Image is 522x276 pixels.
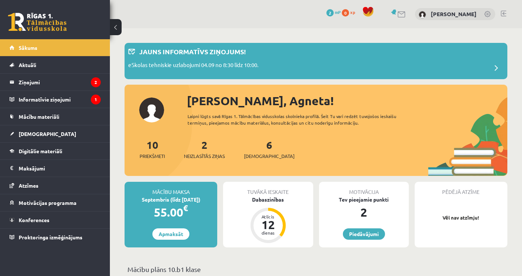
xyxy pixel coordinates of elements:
[10,194,101,211] a: Motivācijas programma
[19,217,49,223] span: Konferences
[188,113,417,126] div: Laipni lūgts savā Rīgas 1. Tālmācības vidusskolas skolnieka profilā. Šeit Tu vari redzēt tuvojošo...
[244,138,295,160] a: 6[DEMOGRAPHIC_DATA]
[139,47,246,56] p: Jauns informatīvs ziņojums!
[125,196,217,203] div: Septembris (līdz [DATE])
[183,203,188,213] span: €
[19,74,101,91] legend: Ziņojumi
[419,11,426,18] img: Agneta Alpa
[19,148,62,154] span: Digitālie materiāli
[10,229,101,246] a: Proktoringa izmēģinājums
[257,214,279,219] div: Atlicis
[184,138,225,160] a: 2Neizlasītās ziņas
[8,13,67,31] a: Rīgas 1. Tālmācības vidusskola
[223,196,313,203] div: Dabaszinības
[19,113,59,120] span: Mācību materiāli
[326,9,334,16] span: 2
[125,203,217,221] div: 55.00
[350,9,355,15] span: xp
[10,177,101,194] a: Atzīmes
[19,199,77,206] span: Motivācijas programma
[125,182,217,196] div: Mācību maksa
[19,234,82,240] span: Proktoringa izmēģinājums
[10,211,101,228] a: Konferences
[140,138,165,160] a: 10Priekšmeti
[415,182,507,196] div: Pēdējā atzīme
[257,219,279,231] div: 12
[319,196,409,203] div: Tev pieejamie punkti
[91,95,101,104] i: 1
[91,77,101,87] i: 2
[19,91,101,108] legend: Informatīvie ziņojumi
[10,56,101,73] a: Aktuāli
[19,62,36,68] span: Aktuāli
[431,10,477,18] a: [PERSON_NAME]
[319,182,409,196] div: Motivācija
[326,9,341,15] a: 2 mP
[128,47,504,76] a: Jauns informatīvs ziņojums! eSkolas tehniskie uzlabojumi 04.09 no 8:30 līdz 10:00.
[10,108,101,125] a: Mācību materiāli
[140,152,165,160] span: Priekšmeti
[19,44,37,51] span: Sākums
[335,9,341,15] span: mP
[10,143,101,159] a: Digitālie materiāli
[10,160,101,177] a: Maksājumi
[342,9,349,16] span: 0
[342,9,359,15] a: 0 xp
[187,92,507,110] div: [PERSON_NAME], Agneta!
[244,152,295,160] span: [DEMOGRAPHIC_DATA]
[418,214,504,221] p: Vēl nav atzīmju!
[10,91,101,108] a: Informatīvie ziņojumi1
[319,203,409,221] div: 2
[10,74,101,91] a: Ziņojumi2
[19,160,101,177] legend: Maksājumi
[184,152,225,160] span: Neizlasītās ziņas
[19,130,76,137] span: [DEMOGRAPHIC_DATA]
[343,228,385,240] a: Piedāvājumi
[10,39,101,56] a: Sākums
[257,231,279,235] div: dienas
[223,196,313,244] a: Dabaszinības Atlicis 12 dienas
[223,182,313,196] div: Tuvākā ieskaite
[19,182,38,189] span: Atzīmes
[10,125,101,142] a: [DEMOGRAPHIC_DATA]
[152,228,189,240] a: Apmaksāt
[127,264,504,274] p: Mācību plāns 10.b1 klase
[128,61,259,71] p: eSkolas tehniskie uzlabojumi 04.09 no 8:30 līdz 10:00.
